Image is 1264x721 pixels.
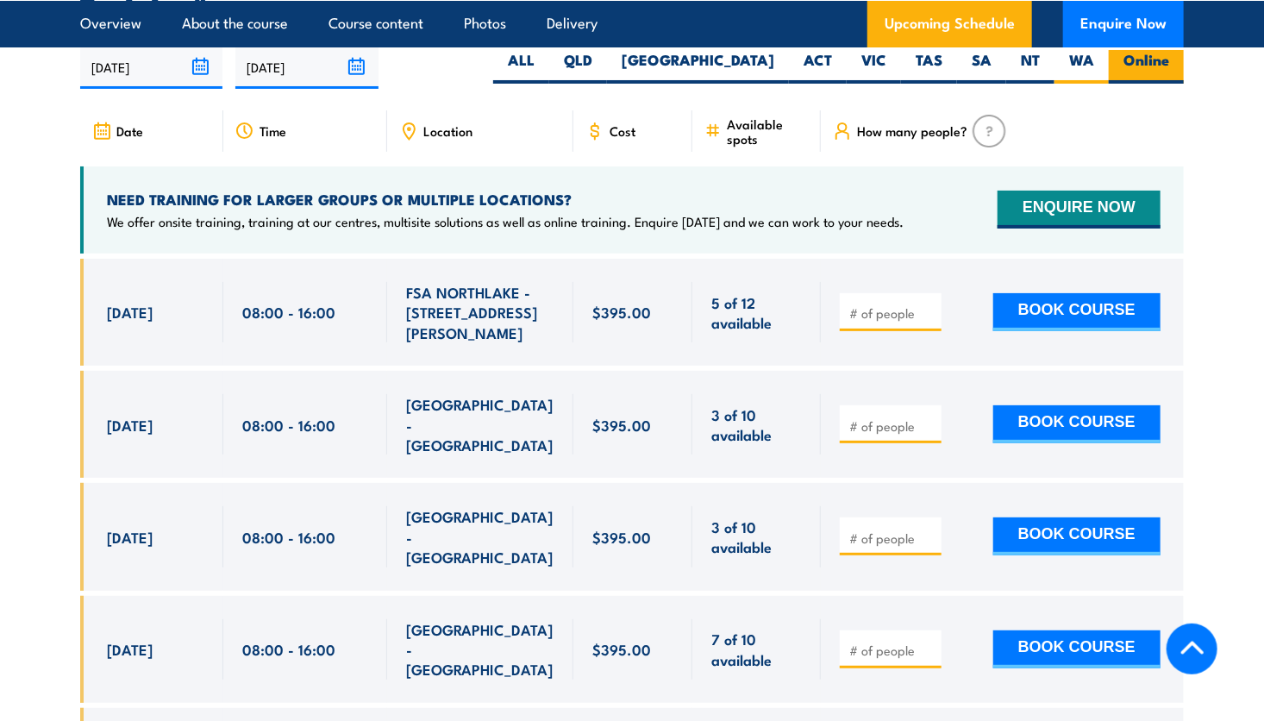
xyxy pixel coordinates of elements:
span: [DATE] [107,302,153,322]
span: Available spots [727,116,809,146]
button: BOOK COURSE [993,293,1161,331]
label: ALL [493,50,549,84]
input: # of people [849,530,935,547]
span: [GEOGRAPHIC_DATA] - [GEOGRAPHIC_DATA] [406,506,554,567]
input: # of people [849,304,935,322]
span: 3 of 10 available [711,517,802,557]
span: $395.00 [592,527,651,547]
span: Date [116,123,143,138]
span: 08:00 - 16:00 [242,302,335,322]
span: 5 of 12 available [711,292,802,333]
span: How many people? [857,123,967,138]
label: Online [1109,50,1184,84]
span: Time [260,123,286,138]
label: TAS [901,50,957,84]
span: $395.00 [592,302,651,322]
input: # of people [849,642,935,659]
label: WA [1054,50,1109,84]
button: BOOK COURSE [993,517,1161,555]
label: [GEOGRAPHIC_DATA] [607,50,789,84]
p: We offer onsite training, training at our centres, multisite solutions as well as online training... [107,213,904,230]
input: # of people [849,417,935,435]
span: 08:00 - 16:00 [242,527,335,547]
span: [GEOGRAPHIC_DATA] - [GEOGRAPHIC_DATA] [406,394,554,455]
label: NT [1006,50,1054,84]
button: BOOK COURSE [993,630,1161,668]
span: $395.00 [592,639,651,659]
h4: NEED TRAINING FOR LARGER GROUPS OR MULTIPLE LOCATIONS? [107,190,904,209]
input: From date [80,45,222,89]
label: VIC [847,50,901,84]
span: 08:00 - 16:00 [242,639,335,659]
span: [DATE] [107,639,153,659]
span: $395.00 [592,415,651,435]
span: [DATE] [107,415,153,435]
span: Cost [610,123,635,138]
span: 7 of 10 available [711,629,802,669]
span: Location [423,123,472,138]
span: 08:00 - 16:00 [242,415,335,435]
span: [GEOGRAPHIC_DATA] - [GEOGRAPHIC_DATA] [406,619,554,680]
span: FSA NORTHLAKE - [STREET_ADDRESS][PERSON_NAME] [406,282,554,342]
span: 3 of 10 available [711,404,802,445]
label: SA [957,50,1006,84]
input: To date [235,45,378,89]
button: ENQUIRE NOW [998,191,1161,229]
button: BOOK COURSE [993,405,1161,443]
label: ACT [789,50,847,84]
label: QLD [549,50,607,84]
span: [DATE] [107,527,153,547]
